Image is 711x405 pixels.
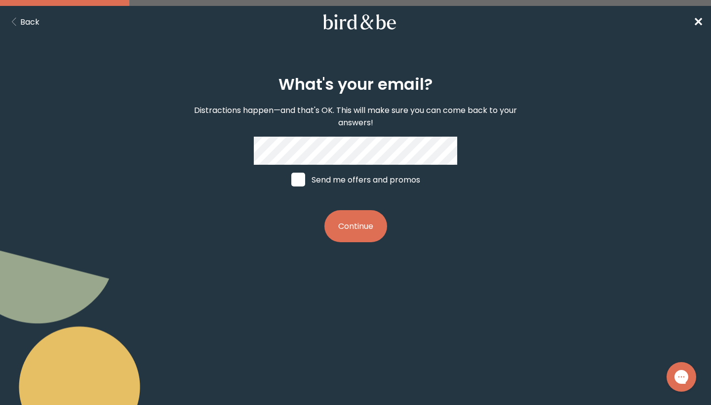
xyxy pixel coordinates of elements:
[662,359,701,395] iframe: Gorgias live chat messenger
[324,210,387,242] button: Continue
[693,14,703,30] span: ✕
[282,165,430,194] label: Send me offers and promos
[8,16,39,28] button: Back Button
[186,104,525,129] p: Distractions happen—and that's OK. This will make sure you can come back to your answers!
[278,73,433,96] h2: What's your email?
[693,13,703,31] a: ✕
